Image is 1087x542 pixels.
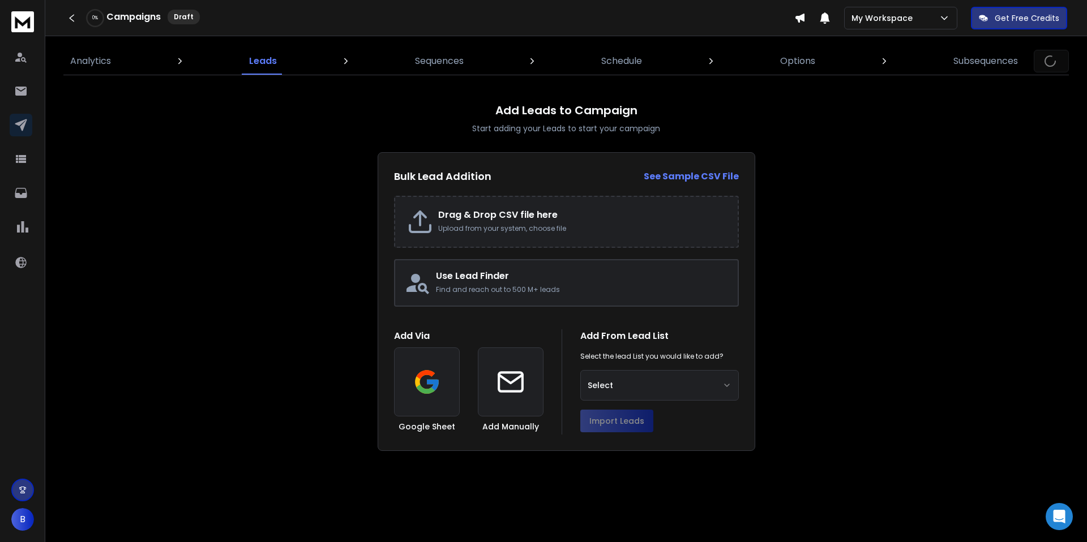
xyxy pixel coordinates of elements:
[399,421,455,432] h3: Google Sheet
[168,10,200,24] div: Draft
[70,54,111,68] p: Analytics
[11,508,34,531] button: B
[780,54,815,68] p: Options
[495,102,637,118] h1: Add Leads to Campaign
[971,7,1067,29] button: Get Free Credits
[1046,503,1073,530] div: Open Intercom Messenger
[11,11,34,32] img: logo
[394,329,543,343] h1: Add Via
[953,54,1018,68] p: Subsequences
[588,380,613,391] span: Select
[438,224,726,233] p: Upload from your system, choose file
[482,421,539,432] h3: Add Manually
[580,329,739,343] h1: Add From Lead List
[436,285,729,294] p: Find and reach out to 500 M+ leads
[594,48,649,75] a: Schedule
[249,54,277,68] p: Leads
[415,54,464,68] p: Sequences
[773,48,822,75] a: Options
[644,170,739,183] a: See Sample CSV File
[601,54,642,68] p: Schedule
[947,48,1025,75] a: Subsequences
[580,352,724,361] p: Select the lead List you would like to add?
[995,12,1059,24] p: Get Free Credits
[851,12,917,24] p: My Workspace
[63,48,118,75] a: Analytics
[92,15,98,21] p: 0 %
[242,48,284,75] a: Leads
[394,169,491,184] h2: Bulk Lead Addition
[106,10,161,24] h1: Campaigns
[438,208,726,222] h2: Drag & Drop CSV file here
[436,269,729,283] h2: Use Lead Finder
[408,48,470,75] a: Sequences
[472,123,660,134] p: Start adding your Leads to start your campaign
